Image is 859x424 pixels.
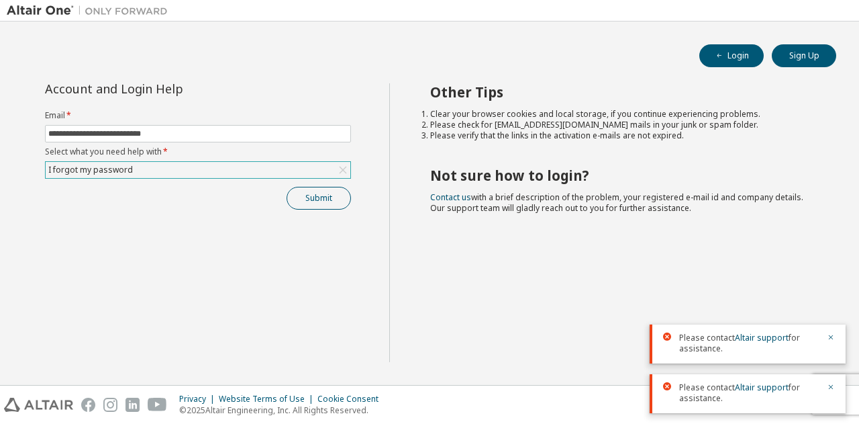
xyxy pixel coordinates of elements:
[772,44,836,67] button: Sign Up
[4,398,73,412] img: altair_logo.svg
[735,332,789,343] a: Altair support
[103,398,117,412] img: instagram.svg
[430,167,813,184] h2: Not sure how to login?
[46,163,135,177] div: I forgot my password
[430,192,471,203] a: Contact us
[430,83,813,101] h2: Other Tips
[317,394,387,405] div: Cookie Consent
[430,192,803,214] span: with a brief description of the problem, your registered e-mail id and company details. Our suppo...
[679,382,819,404] span: Please contact for assistance.
[679,333,819,354] span: Please contact for assistance.
[7,4,174,17] img: Altair One
[179,394,219,405] div: Privacy
[699,44,764,67] button: Login
[45,83,290,94] div: Account and Login Help
[735,382,789,393] a: Altair support
[430,130,813,141] li: Please verify that the links in the activation e-mails are not expired.
[179,405,387,416] p: © 2025 Altair Engineering, Inc. All Rights Reserved.
[81,398,95,412] img: facebook.svg
[46,162,350,178] div: I forgot my password
[287,187,351,210] button: Submit
[125,398,140,412] img: linkedin.svg
[430,120,813,130] li: Please check for [EMAIL_ADDRESS][DOMAIN_NAME] mails in your junk or spam folder.
[219,394,317,405] div: Website Terms of Use
[148,398,167,412] img: youtube.svg
[430,109,813,120] li: Clear your browser cookies and local storage, if you continue experiencing problems.
[45,146,351,157] label: Select what you need help with
[45,110,351,121] label: Email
